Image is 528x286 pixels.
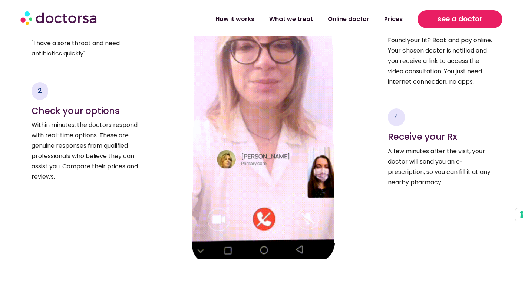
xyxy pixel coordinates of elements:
a: Prices [377,11,410,28]
p: Found your fit? Book and pay online. Your chosen doctor is notified and you receive a link to acc... [388,35,496,87]
p: Primary care [241,160,311,167]
p: Got a medical concern? Send your request explaining what you need—like "I have a sore throat and ... [32,17,148,59]
span: 4 [394,112,399,121]
h4: Receive your Rx [388,132,496,142]
a: What we treat [262,11,320,28]
a: How it works [208,11,262,28]
p: Within minutes, the doctors respond with real-time options. These are genuine responses from qual... [32,120,148,182]
button: Your consent preferences for tracking technologies [515,208,528,221]
nav: Menu [140,11,410,28]
a: Online doctor [320,11,377,28]
h4: Check your options [32,106,148,117]
h4: [PERSON_NAME] [241,153,311,160]
a: see a doctor [418,10,502,28]
span: 2 [38,86,42,95]
p: A few minutes after the visit, your doctor will send you an e-prescription, so you can fill it at... [388,146,496,188]
span: see a doctor [438,13,482,25]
